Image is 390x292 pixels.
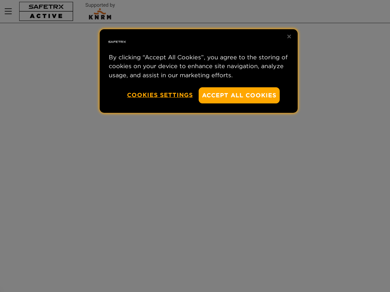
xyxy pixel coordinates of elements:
button: Close [282,30,296,43]
div: Privacy [100,29,298,113]
p: By clicking “Accept All Cookies”, you agree to the storing of cookies on your device to enhance s... [109,53,289,80]
button: Accept All Cookies [199,87,280,103]
button: Cookies Settings [127,87,193,103]
img: Safe Tracks [107,32,127,52]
